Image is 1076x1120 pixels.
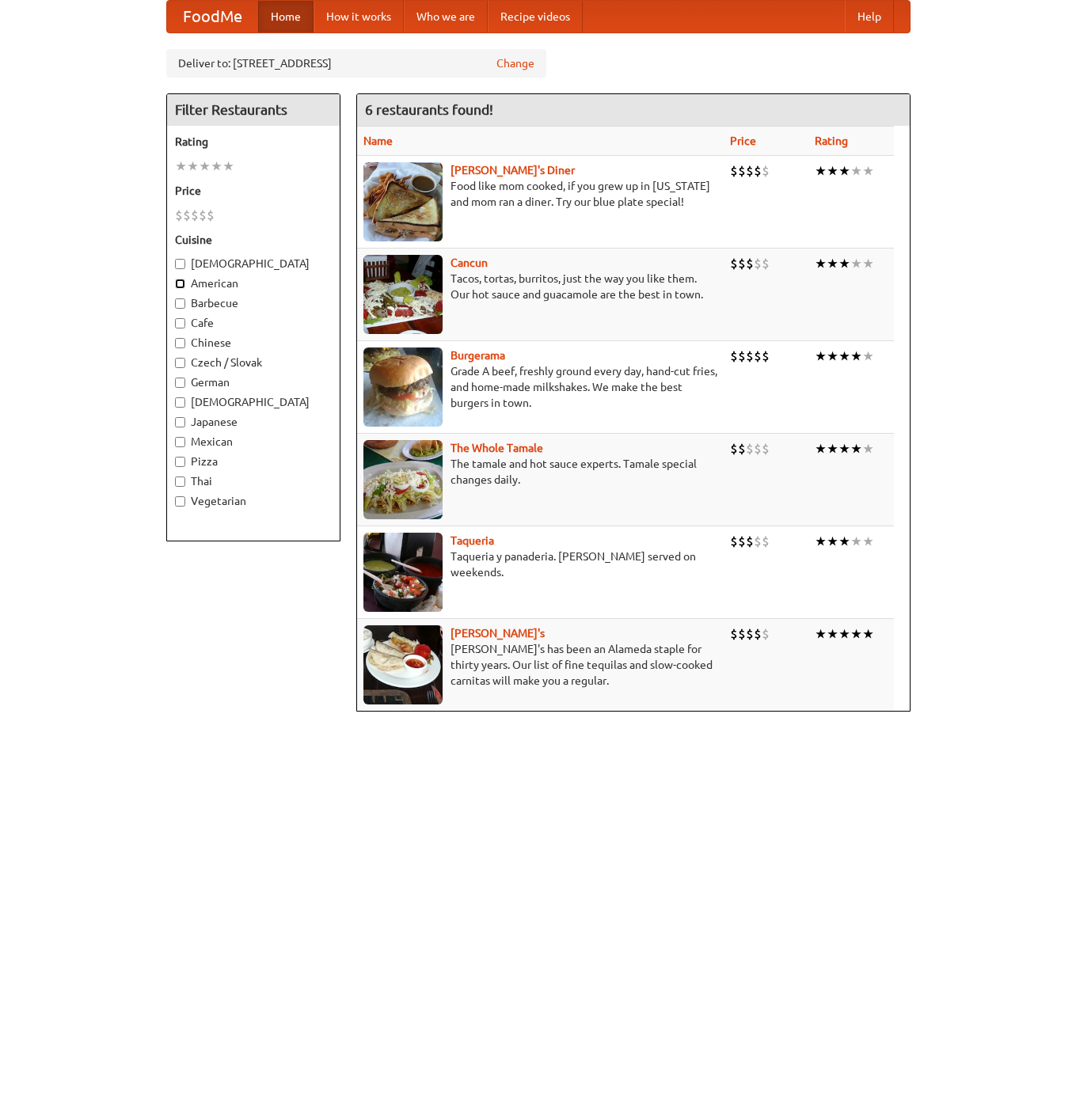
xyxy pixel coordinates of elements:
[838,347,850,365] li: ★
[175,279,185,289] input: American
[746,347,754,365] li: $
[175,457,185,467] input: Pizza
[175,259,185,269] input: [DEMOGRAPHIC_DATA]
[850,347,862,365] li: ★
[363,271,717,302] p: Tacos, tortas, burritos, just the way you like them. Our hot sauce and guacamole are the best in ...
[827,162,838,180] li: ★
[762,255,770,272] li: $
[815,625,827,643] li: ★
[404,1,488,32] a: Who we are
[175,315,332,331] label: Cafe
[207,207,215,224] li: $
[827,347,838,365] li: ★
[175,256,332,271] label: [DEMOGRAPHIC_DATA]
[175,378,185,388] input: German
[365,102,493,117] ng-pluralize: 6 restaurants found!
[730,135,756,147] a: Price
[488,1,583,32] a: Recipe videos
[730,440,738,457] li: $
[363,363,717,411] p: Grade A beef, freshly ground every day, hand-cut fries, and home-made milkshakes. We make the bes...
[762,440,770,457] li: $
[754,347,762,365] li: $
[738,625,746,643] li: $
[827,533,838,550] li: ★
[730,625,738,643] li: $
[199,158,211,175] li: ★
[199,207,207,224] li: $
[815,255,827,272] li: ★
[754,255,762,272] li: $
[754,625,762,643] li: $
[175,397,185,408] input: [DEMOGRAPHIC_DATA]
[850,255,862,272] li: ★
[167,1,258,32] a: FoodMe
[815,533,827,550] li: ★
[838,440,850,457] li: ★
[850,440,862,457] li: ★
[762,162,770,180] li: $
[827,440,838,457] li: ★
[363,533,443,612] img: taqueria.jpg
[862,440,874,457] li: ★
[862,625,874,643] li: ★
[451,534,494,547] a: Taqueria
[496,55,534,71] a: Change
[746,440,754,457] li: $
[175,394,332,410] label: [DEMOGRAPHIC_DATA]
[730,162,738,180] li: $
[175,134,332,150] h5: Rating
[738,533,746,550] li: $
[730,533,738,550] li: $
[175,473,332,489] label: Thai
[738,162,746,180] li: $
[175,437,185,447] input: Mexican
[187,158,199,175] li: ★
[175,454,332,469] label: Pizza
[746,162,754,180] li: $
[730,255,738,272] li: $
[222,158,234,175] li: ★
[815,440,827,457] li: ★
[363,347,443,427] img: burgerama.jpg
[451,442,543,454] a: The Whole Tamale
[838,533,850,550] li: ★
[175,275,332,291] label: American
[175,434,332,450] label: Mexican
[746,255,754,272] li: $
[815,347,827,365] li: ★
[838,625,850,643] li: ★
[838,255,850,272] li: ★
[314,1,404,32] a: How it works
[451,164,575,177] b: [PERSON_NAME]'s Diner
[862,533,874,550] li: ★
[166,49,546,78] div: Deliver to: [STREET_ADDRESS]
[762,625,770,643] li: $
[762,533,770,550] li: $
[850,162,862,180] li: ★
[175,476,185,487] input: Thai
[451,627,545,640] a: [PERSON_NAME]'s
[363,549,717,580] p: Taqueria y panaderia. [PERSON_NAME] served on weekends.
[258,1,314,32] a: Home
[175,417,185,427] input: Japanese
[815,135,848,147] a: Rating
[175,355,332,370] label: Czech / Slovak
[738,440,746,457] li: $
[175,298,185,309] input: Barbecue
[754,533,762,550] li: $
[175,232,332,248] h5: Cuisine
[827,255,838,272] li: ★
[754,440,762,457] li: $
[191,207,199,224] li: $
[738,347,746,365] li: $
[363,178,717,210] p: Food like mom cooked, if you grew up in [US_STATE] and mom ran a diner. Try our blue plate special!
[850,625,862,643] li: ★
[451,349,505,362] b: Burgerama
[730,347,738,365] li: $
[738,255,746,272] li: $
[762,347,770,365] li: $
[754,162,762,180] li: $
[175,295,332,311] label: Barbecue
